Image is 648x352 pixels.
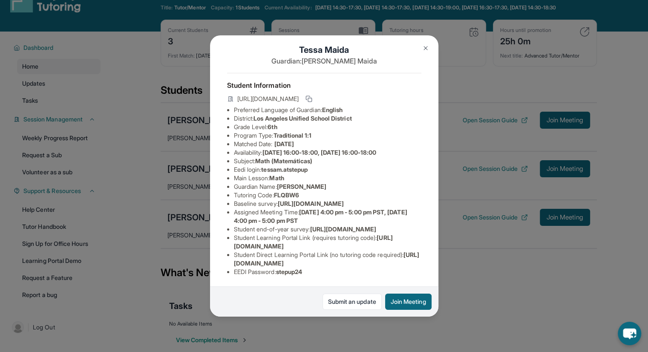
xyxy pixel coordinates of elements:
span: [DATE] 16:00-18:00, [DATE] 16:00-18:00 [262,149,376,156]
span: [DATE] [274,140,294,147]
img: Close Icon [422,45,429,52]
li: District: [234,114,421,123]
span: FLQBW6 [274,191,299,199]
li: Tutoring Code : [234,191,421,199]
span: tessam.atstepup [261,166,308,173]
span: Math [269,174,284,182]
button: chat-button [618,322,641,345]
h1: Tessa Maida [227,44,421,56]
li: Eedi login : [234,165,421,174]
span: 6th [268,123,277,130]
li: Preferred Language of Guardian: [234,106,421,114]
li: Student Learning Portal Link (requires tutoring code) : [234,234,421,251]
span: English [322,106,343,113]
span: Traditional 1:1 [273,132,311,139]
span: Math (Matemáticas) [255,157,312,164]
li: Assigned Meeting Time : [234,208,421,225]
li: Matched Date: [234,140,421,148]
li: Student end-of-year survey : [234,225,421,234]
button: Copy link [304,94,314,104]
p: Guardian: [PERSON_NAME] Maida [227,56,421,66]
span: [URL][DOMAIN_NAME] [310,225,376,233]
a: Submit an update [323,294,382,310]
li: Subject : [234,157,421,165]
span: [URL][DOMAIN_NAME] [237,95,299,103]
li: Program Type: [234,131,421,140]
li: Availability: [234,148,421,157]
li: Grade Level: [234,123,421,131]
button: Join Meeting [385,294,432,310]
li: EEDI Password : [234,268,421,276]
li: Main Lesson : [234,174,421,182]
span: Los Angeles Unified School District [253,115,351,122]
span: [URL][DOMAIN_NAME] [278,200,344,207]
li: Student Direct Learning Portal Link (no tutoring code required) : [234,251,421,268]
h4: Student Information [227,80,421,90]
span: [DATE] 4:00 pm - 5:00 pm PST, [DATE] 4:00 pm - 5:00 pm PST [234,208,407,224]
span: [PERSON_NAME] [277,183,327,190]
span: stepup24 [276,268,302,275]
li: Guardian Name : [234,182,421,191]
li: Baseline survey : [234,199,421,208]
